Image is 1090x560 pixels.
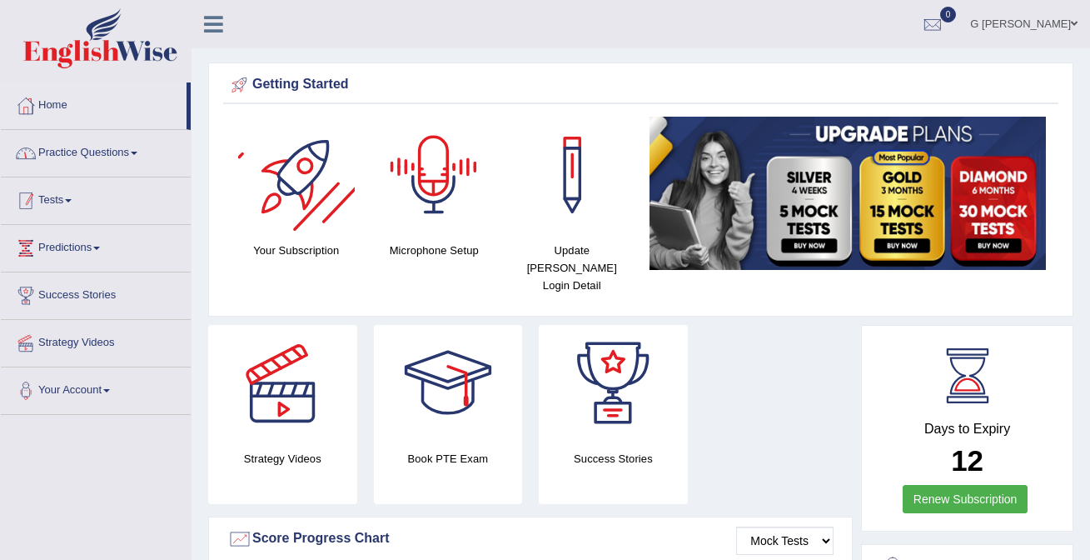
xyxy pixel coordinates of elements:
[940,7,957,22] span: 0
[903,485,1028,513] a: Renew Subscription
[374,450,523,467] h4: Book PTE Exam
[511,242,633,294] h4: Update [PERSON_NAME] Login Detail
[236,242,357,259] h4: Your Subscription
[227,527,834,552] div: Score Progress Chart
[374,242,495,259] h4: Microphone Setup
[880,422,1054,437] h4: Days to Expiry
[1,82,187,124] a: Home
[1,130,191,172] a: Practice Questions
[1,177,191,219] a: Tests
[539,450,688,467] h4: Success Stories
[1,225,191,267] a: Predictions
[1,320,191,362] a: Strategy Videos
[951,444,983,477] b: 12
[227,72,1054,97] div: Getting Started
[208,450,357,467] h4: Strategy Videos
[1,272,191,314] a: Success Stories
[650,117,1047,270] img: small5.jpg
[1,367,191,409] a: Your Account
